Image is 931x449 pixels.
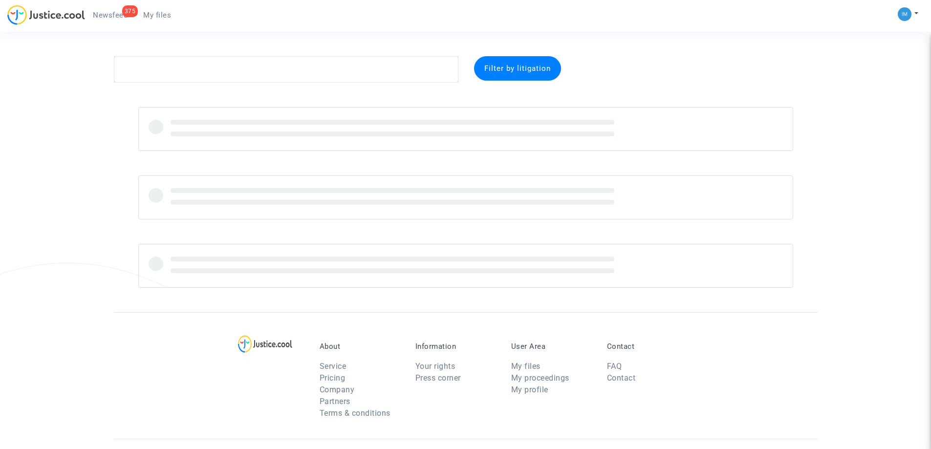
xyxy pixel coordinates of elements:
[484,64,551,73] span: Filter by litigation
[7,5,85,25] img: jc-logo.svg
[93,11,128,20] span: Newsfeed
[143,11,171,20] span: My files
[320,385,355,394] a: Company
[511,342,592,351] p: User Area
[320,362,346,371] a: Service
[607,362,622,371] a: FAQ
[238,335,292,353] img: logo-lg.svg
[415,362,455,371] a: Your rights
[511,385,548,394] a: My profile
[898,7,911,21] img: a105443982b9e25553e3eed4c9f672e7
[320,397,350,406] a: Partners
[85,8,135,22] a: 375Newsfeed
[320,373,346,383] a: Pricing
[415,342,497,351] p: Information
[607,342,688,351] p: Contact
[320,408,390,418] a: Terms & conditions
[122,5,138,17] div: 375
[135,8,179,22] a: My files
[511,373,569,383] a: My proceedings
[607,373,636,383] a: Contact
[415,373,461,383] a: Press corner
[511,362,541,371] a: My files
[320,342,401,351] p: About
